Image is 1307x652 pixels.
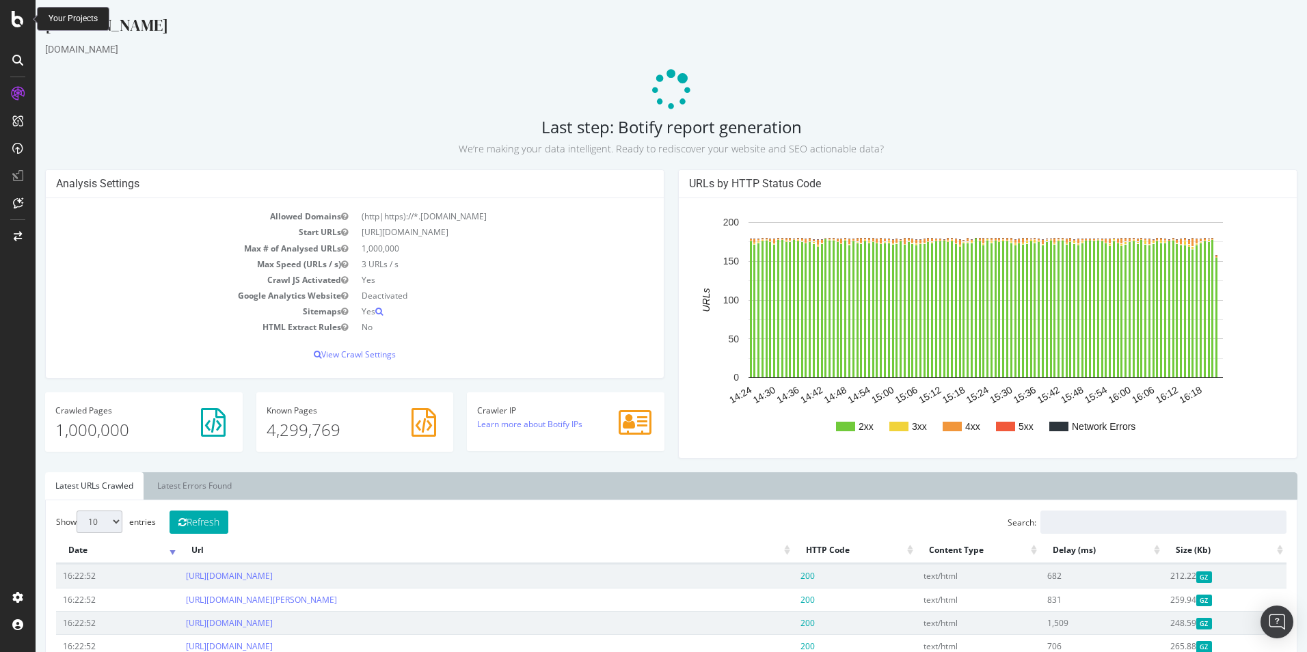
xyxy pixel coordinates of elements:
[144,537,758,564] th: Url: activate to sort column ascending
[10,42,1262,56] div: [DOMAIN_NAME]
[905,384,932,405] text: 15:18
[319,256,618,272] td: 3 URLs / s
[111,472,206,500] a: Latest Errors Found
[972,511,1251,534] label: Search:
[688,256,704,267] text: 150
[930,421,945,432] text: 4xx
[787,384,813,405] text: 14:48
[881,564,1004,587] td: text/html
[319,272,618,288] td: Yes
[1161,618,1176,629] span: Gzipped Content
[834,384,861,405] text: 15:00
[21,537,144,564] th: Date: activate to sort column ascending
[442,406,619,415] h4: Crawler IP
[1070,384,1097,405] text: 16:00
[150,594,301,606] a: [URL][DOMAIN_NAME][PERSON_NAME]
[319,303,618,319] td: Yes
[20,418,197,442] p: 1,000,000
[999,384,1026,405] text: 15:42
[21,288,319,303] td: Google Analytics Website
[231,418,408,442] p: 4,299,769
[1023,384,1050,405] text: 15:48
[21,272,319,288] td: Crawl JS Activated
[653,177,1251,191] h4: URLs by HTTP Status Code
[1005,588,1128,611] td: 831
[319,208,618,224] td: (http|https)://*.[DOMAIN_NAME]
[688,295,704,305] text: 100
[10,118,1262,156] h2: Last step: Botify report generation
[1005,611,1128,634] td: 1,509
[150,570,237,582] a: [URL][DOMAIN_NAME]
[150,640,237,652] a: [URL][DOMAIN_NAME]
[319,319,618,335] td: No
[739,384,766,405] text: 14:36
[858,384,885,405] text: 15:06
[1005,537,1128,564] th: Delay (ms): activate to sort column ascending
[21,511,120,533] label: Show entries
[21,303,319,319] td: Sitemaps
[442,418,547,430] a: Learn more about Botify IPs
[231,406,408,415] h4: Pages Known
[763,384,790,405] text: 14:42
[881,611,1004,634] td: text/html
[716,384,742,405] text: 14:30
[928,384,955,405] text: 15:24
[1128,588,1251,611] td: 259.94
[881,384,908,405] text: 15:12
[1161,595,1176,606] span: Gzipped Content
[21,588,144,611] td: 16:22:52
[765,594,779,606] span: 200
[765,617,779,629] span: 200
[765,570,779,582] span: 200
[1094,384,1121,405] text: 16:06
[49,13,98,25] div: Your Projects
[1005,564,1128,587] td: 682
[823,421,838,432] text: 2xx
[810,384,837,405] text: 14:54
[1261,606,1293,638] div: Open Intercom Messenger
[21,177,618,191] h4: Analysis Settings
[10,472,108,500] a: Latest URLs Crawled
[21,241,319,256] td: Max # of Analysed URLs
[692,334,703,344] text: 50
[1161,571,1176,583] span: Gzipped Content
[20,406,197,415] h4: Pages Crawled
[21,256,319,272] td: Max Speed (URLs / s)
[1118,384,1145,405] text: 16:12
[976,384,1003,405] text: 15:36
[765,640,779,652] span: 200
[423,142,848,155] small: We’re making your data intelligent. Ready to rediscover your website and SEO actionable data?
[876,421,891,432] text: 3xx
[881,537,1004,564] th: Content Type: activate to sort column ascending
[1128,564,1251,587] td: 212.22
[758,537,881,564] th: HTTP Code: activate to sort column ascending
[21,208,319,224] td: Allowed Domains
[1128,537,1251,564] th: Size (Kb): activate to sort column ascending
[692,384,718,405] text: 14:24
[698,372,703,383] text: 0
[41,511,87,533] select: Showentries
[21,224,319,240] td: Start URLs
[952,384,979,405] text: 15:30
[21,564,144,587] td: 16:22:52
[1005,511,1251,534] input: Search:
[1047,384,1074,405] text: 15:54
[1142,384,1168,405] text: 16:18
[1128,611,1251,634] td: 248.59
[665,288,676,312] text: URLs
[150,617,237,629] a: [URL][DOMAIN_NAME]
[319,241,618,256] td: 1,000,000
[653,208,1246,448] svg: A chart.
[881,588,1004,611] td: text/html
[319,224,618,240] td: [URL][DOMAIN_NAME]
[688,217,704,228] text: 200
[134,511,193,534] button: Refresh
[21,611,144,634] td: 16:22:52
[319,288,618,303] td: Deactivated
[983,421,998,432] text: 5xx
[10,14,1262,42] div: [DOMAIN_NAME]
[21,349,618,360] p: View Crawl Settings
[21,319,319,335] td: HTML Extract Rules
[1036,421,1100,432] text: Network Errors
